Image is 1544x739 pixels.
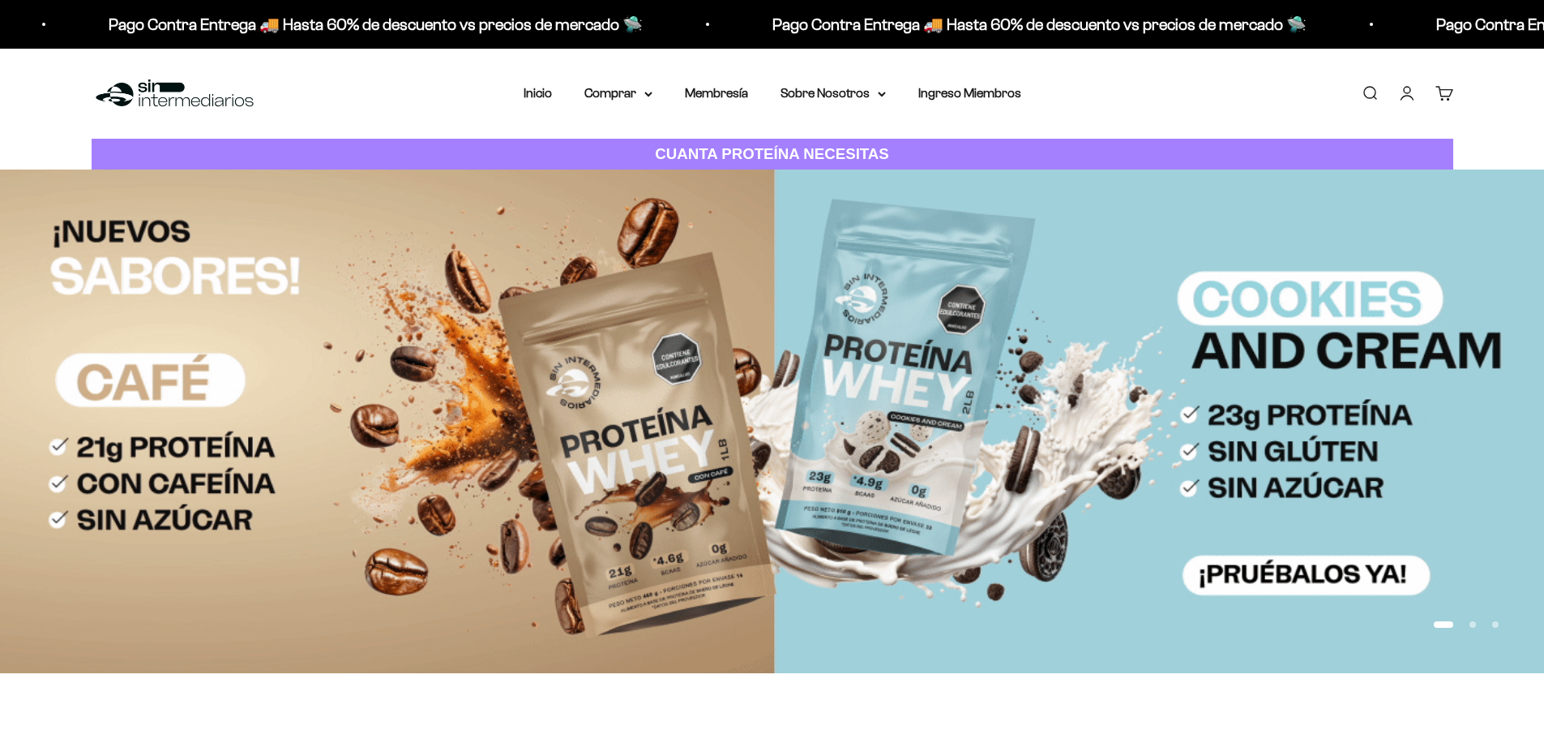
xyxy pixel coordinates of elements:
a: Membresía [685,86,748,100]
summary: Comprar [584,83,652,104]
summary: Sobre Nosotros [781,83,886,104]
p: Pago Contra Entrega 🚚 Hasta 60% de descuento vs precios de mercado 🛸 [20,11,554,37]
p: Pago Contra Entrega 🚚 Hasta 60% de descuento vs precios de mercado 🛸 [684,11,1218,37]
a: Ingreso Miembros [918,86,1021,100]
a: CUANTA PROTEÍNA NECESITAS [92,139,1453,170]
a: Inicio [524,86,552,100]
strong: CUANTA PROTEÍNA NECESITAS [655,145,889,162]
